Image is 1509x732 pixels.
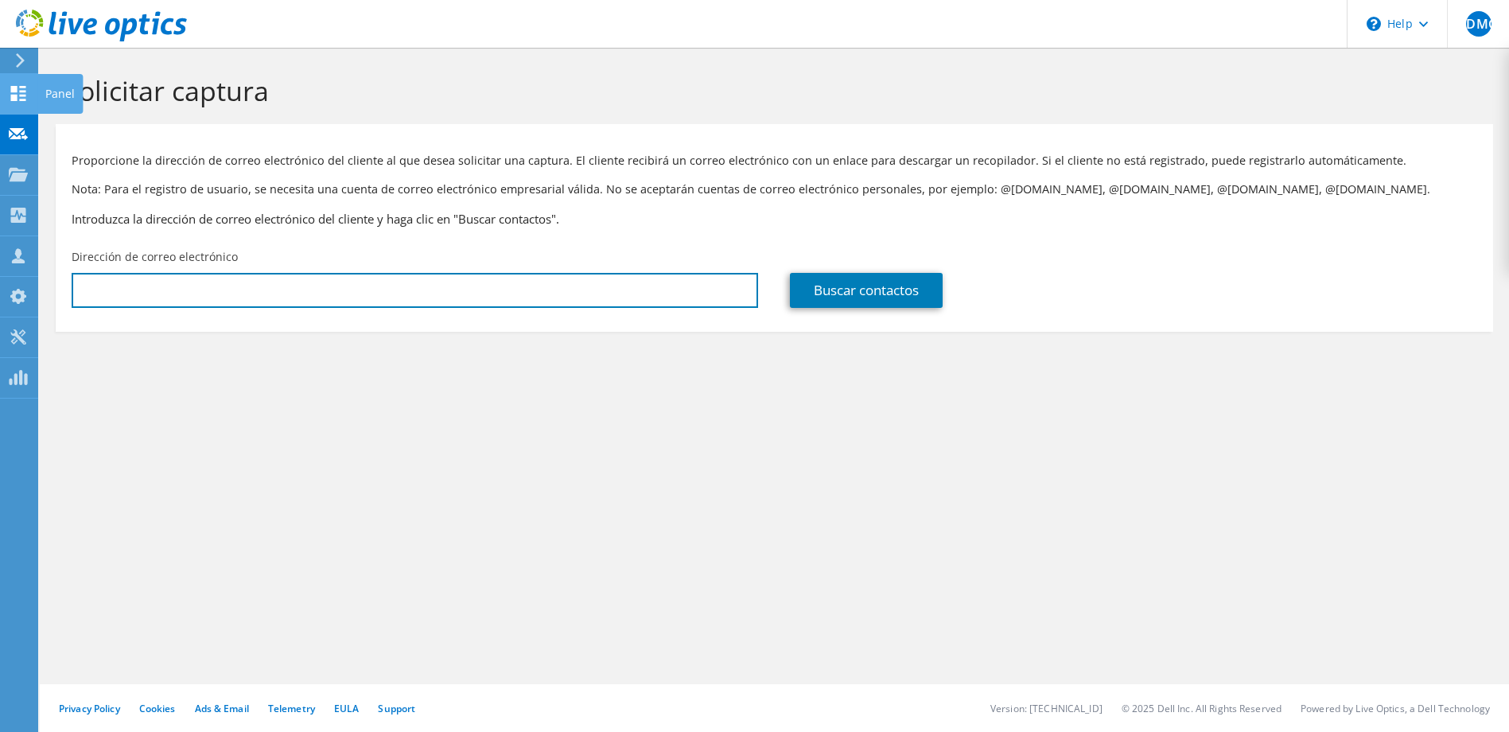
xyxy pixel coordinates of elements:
li: Powered by Live Optics, a Dell Technology [1301,702,1490,715]
a: Cookies [139,702,176,715]
h1: Solicitar captura [64,74,1477,107]
a: EULA [334,702,359,715]
a: Buscar contactos [790,273,943,308]
a: Telemetry [268,702,315,715]
li: © 2025 Dell Inc. All Rights Reserved [1122,702,1281,715]
div: Panel [37,74,83,114]
h3: Introduzca la dirección de correo electrónico del cliente y haga clic en "Buscar contactos". [72,210,1477,228]
p: Proporcione la dirección de correo electrónico del cliente al que desea solicitar una captura. El... [72,152,1477,169]
a: Support [378,702,415,715]
li: Version: [TECHNICAL_ID] [990,702,1103,715]
span: EDMG [1466,11,1491,37]
p: Nota: Para el registro de usuario, se necesita una cuenta de correo electrónico empresarial válid... [72,181,1477,198]
a: Ads & Email [195,702,249,715]
svg: \n [1367,17,1381,31]
a: Privacy Policy [59,702,120,715]
label: Dirección de correo electrónico [72,249,238,265]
